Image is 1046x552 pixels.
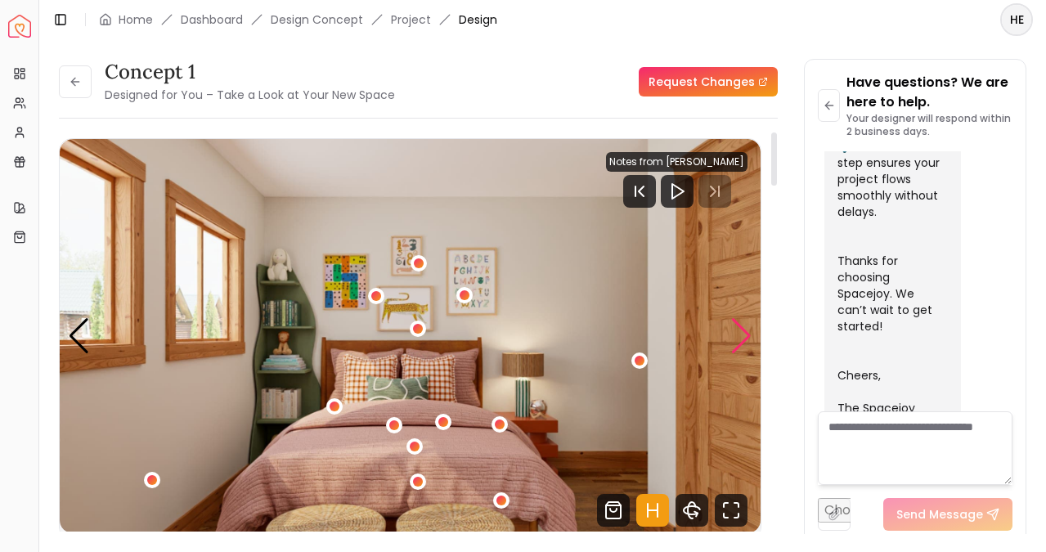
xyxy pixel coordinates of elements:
[391,11,431,28] a: Project
[846,112,1012,138] p: Your designer will respond within 2 business days.
[1000,3,1033,36] button: HE
[181,11,243,28] a: Dashboard
[636,494,669,527] svg: Hotspots Toggle
[60,139,761,533] img: Design Render 1
[271,11,363,28] li: Design Concept
[676,494,708,527] svg: 360 View
[1002,5,1031,34] span: HE
[846,73,1012,112] p: Have questions? We are here to help.
[119,11,153,28] a: Home
[459,11,497,28] span: Design
[68,318,90,354] div: Previous slide
[730,318,752,354] div: Next slide
[715,494,747,527] svg: Fullscreen
[105,87,395,103] small: Designed for You – Take a Look at Your New Space
[99,11,497,28] nav: breadcrumb
[623,175,656,208] svg: Previous Track
[60,139,761,533] div: 1 / 5
[8,15,31,38] a: Spacejoy
[667,182,687,201] svg: Play
[8,15,31,38] img: Spacejoy Logo
[639,67,778,96] a: Request Changes
[105,59,395,85] h3: concept 1
[606,152,747,172] div: Notes from [PERSON_NAME]
[597,494,630,527] svg: Shop Products from this design
[60,139,761,533] div: Carousel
